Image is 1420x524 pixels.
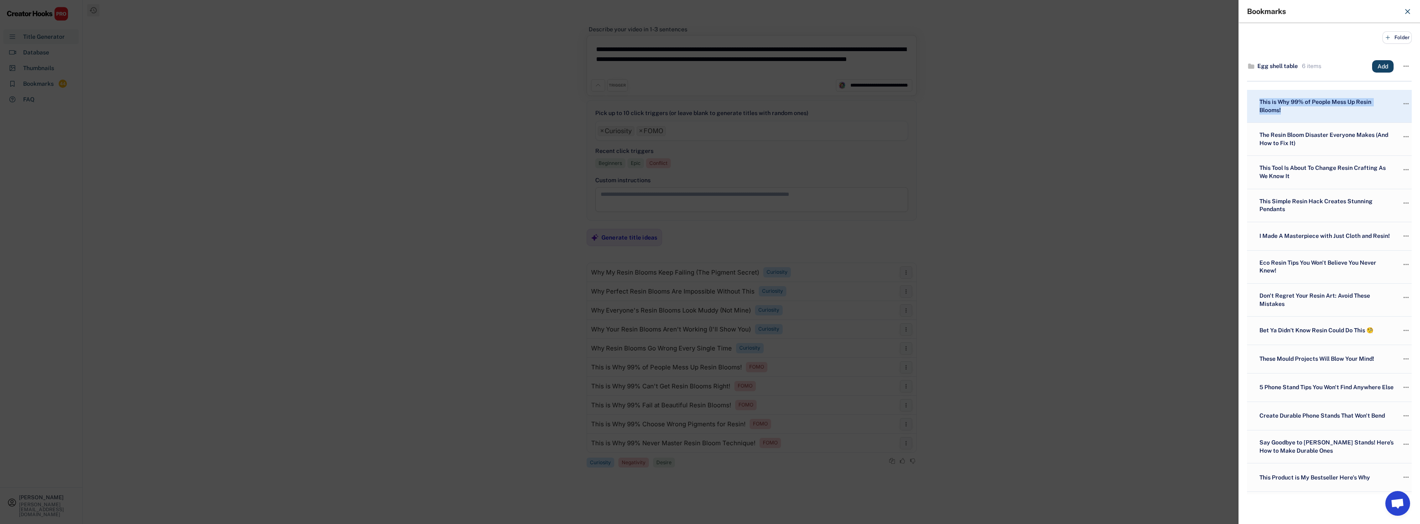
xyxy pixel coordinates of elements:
[1247,8,1399,15] div: Bookmarks
[1257,197,1394,214] div: This Simple Resin Hack Creates Stunning Pendants
[1402,325,1410,336] button: 
[1257,439,1394,455] div: Say Goodbye to [PERSON_NAME] Stands! Here’s How to Make Durable Ones
[1257,292,1394,308] div: Don't Regret Your Resin Art: Avoid These Mistakes
[1403,199,1409,207] text: 
[1403,132,1409,141] text: 
[1403,232,1409,240] text: 
[1403,411,1409,420] text: 
[1402,61,1410,72] button: 
[1402,197,1410,209] button: 
[1402,353,1410,365] button: 
[1403,99,1409,108] text: 
[1257,164,1394,180] div: This Tool Is About To Change Resin Crafting As We Know It
[1402,472,1410,483] button: 
[1403,166,1409,174] text: 
[1403,62,1409,70] text: 
[1403,326,1409,335] text: 
[1403,260,1409,269] text: 
[1257,232,1394,240] div: I Made A Masterpiece with Just Cloth and Resin!
[1257,383,1394,392] div: 5 Phone Stand Tips You Won't Find Anywhere Else
[1300,62,1321,70] div: 6 items
[1385,491,1410,516] a: Open chat
[1402,98,1410,110] button: 
[1257,62,1298,70] div: Egg shell table
[1257,98,1394,114] div: This is Why 99% of People Mess Up Resin Blooms!
[1257,474,1394,482] div: This Product is My Bestseller Here's Why
[1402,439,1410,450] button: 
[1403,293,1409,302] text: 
[1257,259,1394,275] div: Eco Resin Tips You Won't Believe You Never Knew!
[1403,473,1409,482] text: 
[1257,327,1394,335] div: Bet Ya Didn’t Know Resin Could Do This 🧐
[1402,164,1410,176] button: 
[1257,412,1394,420] div: Create Durable Phone Stands That Won't Bend
[1402,131,1410,143] button: 
[1402,230,1410,242] button: 
[1403,355,1409,363] text: 
[1402,259,1410,270] button: 
[1403,440,1409,449] text: 
[1402,410,1410,422] button: 
[1403,383,1409,392] text: 
[1402,382,1410,393] button: 
[1257,131,1394,147] div: The Resin Bloom Disaster Everyone Makes (And How to Fix It)
[1402,292,1410,303] button: 
[1257,355,1394,363] div: These Mould Projects Will Blow Your Mind!
[1372,60,1394,73] button: Add
[1382,31,1412,44] button: Folder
